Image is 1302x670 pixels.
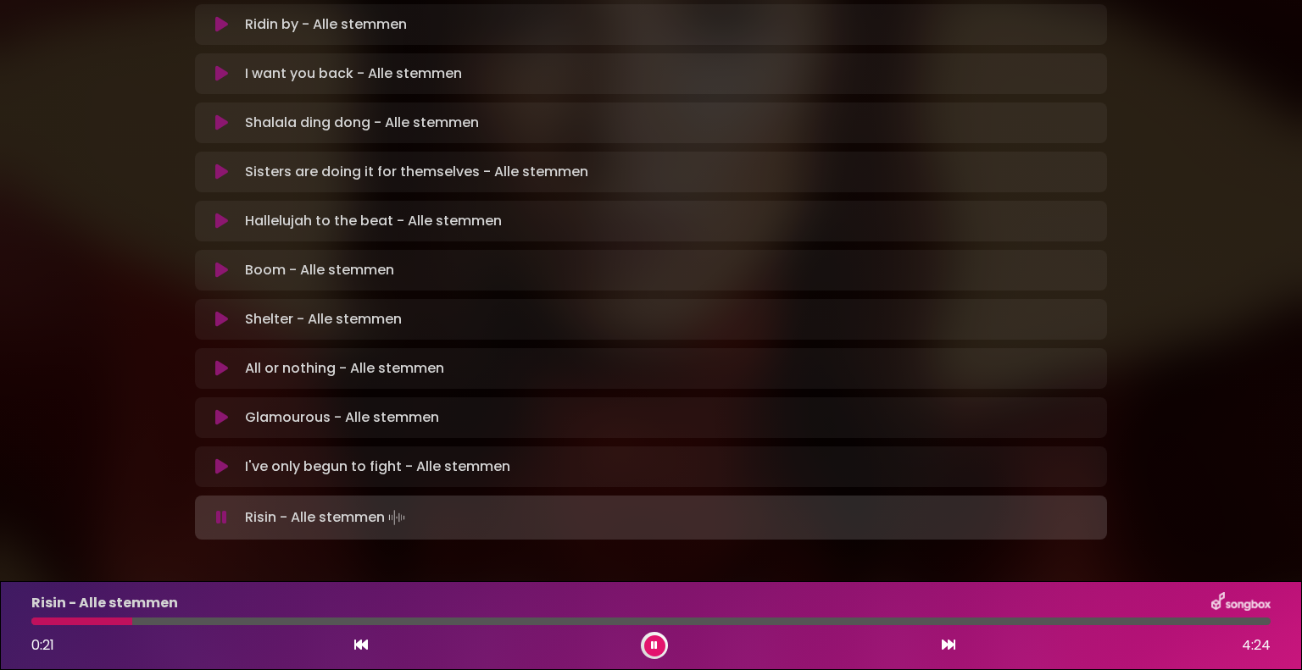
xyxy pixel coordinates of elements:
[245,457,510,477] p: I've only begun to fight - Alle stemmen
[245,211,502,231] p: Hallelujah to the beat - Alle stemmen
[245,260,394,280] p: Boom - Alle stemmen
[245,162,588,182] p: Sisters are doing it for themselves - Alle stemmen
[245,64,462,84] p: I want you back - Alle stemmen
[245,506,409,529] p: Risin - Alle stemmen
[245,14,407,35] p: Ridin by - Alle stemmen
[385,506,409,529] img: waveform4.gif
[245,113,479,133] p: Shalala ding dong - Alle stemmen
[31,593,178,613] p: Risin - Alle stemmen
[245,309,402,329] p: Shelter - Alle stemmen
[245,358,444,379] p: All or nothing - Alle stemmen
[245,407,439,428] p: Glamourous - Alle stemmen
[1211,592,1271,614] img: songbox-logo-white.png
